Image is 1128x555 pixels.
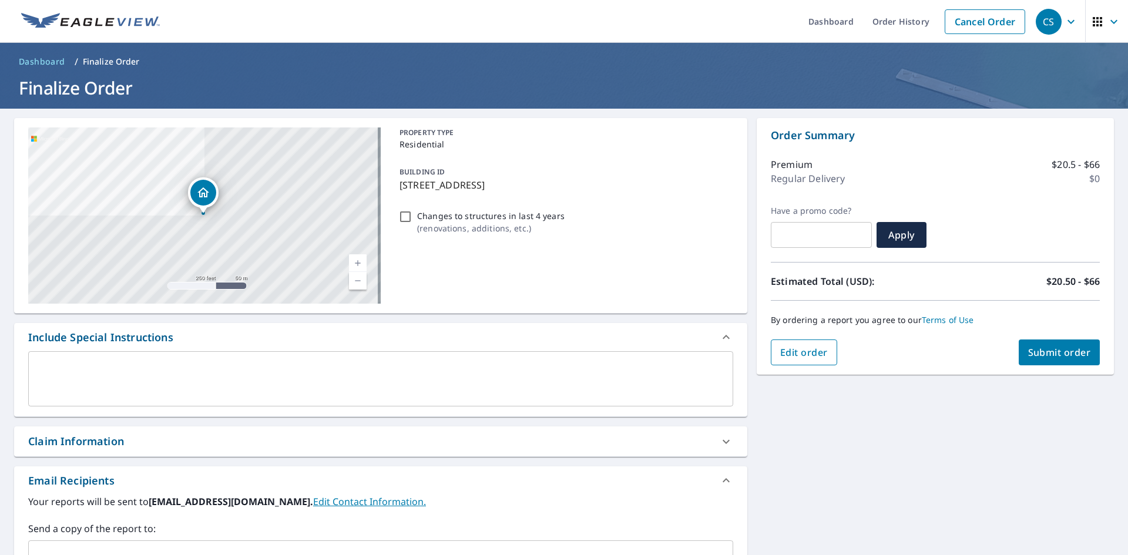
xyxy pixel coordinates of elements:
[14,52,70,71] a: Dashboard
[21,13,160,31] img: EV Logo
[1052,157,1100,171] p: $20.5 - $66
[771,157,813,171] p: Premium
[313,495,426,508] a: EditContactInfo
[399,138,728,150] p: Residential
[83,56,140,68] p: Finalize Order
[771,206,872,216] label: Have a promo code?
[780,346,828,359] span: Edit order
[771,315,1100,325] p: By ordering a report you agree to our
[399,167,445,177] p: BUILDING ID
[399,178,728,192] p: [STREET_ADDRESS]
[14,52,1114,71] nav: breadcrumb
[19,56,65,68] span: Dashboard
[1046,274,1100,288] p: $20.50 - $66
[14,426,747,456] div: Claim Information
[28,522,733,536] label: Send a copy of the report to:
[1028,346,1091,359] span: Submit order
[417,222,565,234] p: ( renovations, additions, etc. )
[886,228,917,241] span: Apply
[1019,339,1100,365] button: Submit order
[28,433,124,449] div: Claim Information
[417,210,565,222] p: Changes to structures in last 4 years
[28,473,115,489] div: Email Recipients
[14,466,747,495] div: Email Recipients
[1089,171,1100,186] p: $0
[28,329,173,345] div: Include Special Instructions
[188,177,219,214] div: Dropped pin, building 1, Residential property, 10122 W Farm Road 124 Bois D Arc, MO 65612
[922,314,974,325] a: Terms of Use
[771,127,1100,143] p: Order Summary
[14,323,747,351] div: Include Special Instructions
[771,171,845,186] p: Regular Delivery
[75,55,78,69] li: /
[1036,9,1062,35] div: CS
[28,495,733,509] label: Your reports will be sent to
[945,9,1025,34] a: Cancel Order
[877,222,926,248] button: Apply
[149,495,313,508] b: [EMAIL_ADDRESS][DOMAIN_NAME].
[771,339,837,365] button: Edit order
[399,127,728,138] p: PROPERTY TYPE
[349,254,367,272] a: Current Level 17, Zoom In
[349,272,367,290] a: Current Level 17, Zoom Out
[14,76,1114,100] h1: Finalize Order
[771,274,935,288] p: Estimated Total (USD):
